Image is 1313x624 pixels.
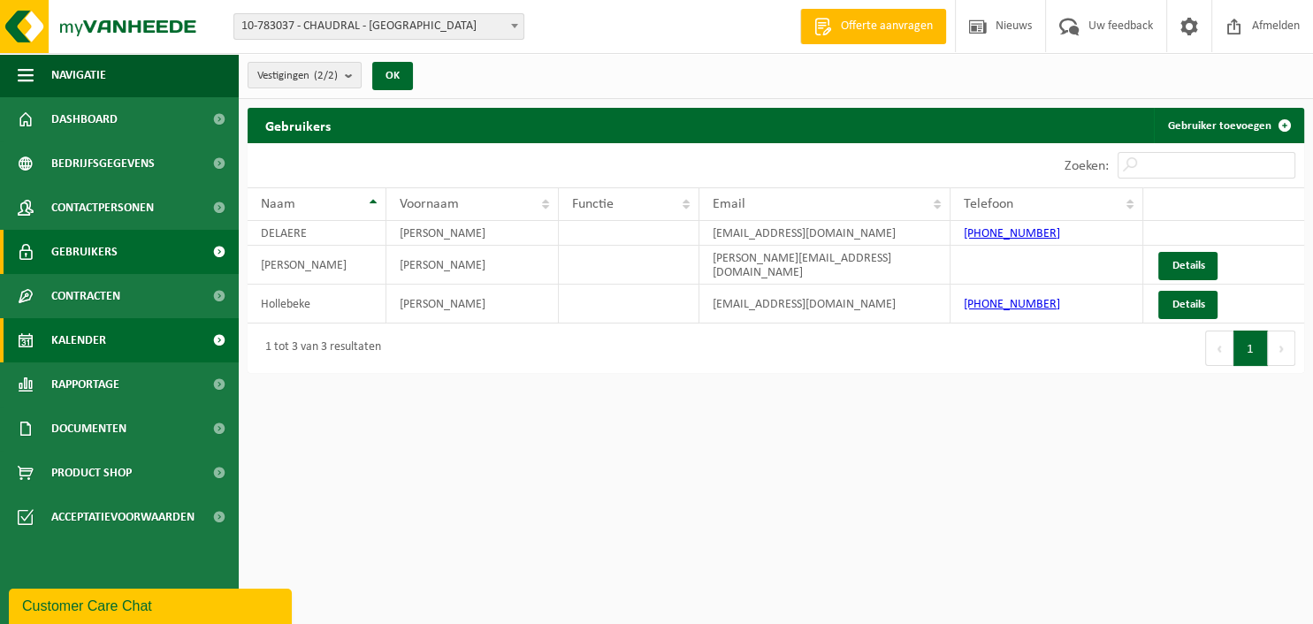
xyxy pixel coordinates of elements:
span: 10-783037 - CHAUDRAL - GENT [233,13,524,40]
button: Previous [1205,331,1233,366]
td: DELAERE [248,221,386,246]
td: [PERSON_NAME][EMAIL_ADDRESS][DOMAIN_NAME] [699,246,951,285]
td: [PERSON_NAME] [386,246,558,285]
a: [PHONE_NUMBER] [964,298,1060,311]
label: Zoeken: [1065,159,1109,173]
span: Telefoon [964,197,1013,211]
span: Offerte aanvragen [836,18,937,35]
span: Functie [572,197,614,211]
td: [PERSON_NAME] [386,221,558,246]
button: Next [1268,331,1295,366]
a: [PHONE_NUMBER] [964,227,1060,240]
td: [PERSON_NAME] [386,285,558,323]
span: 10-783037 - CHAUDRAL - GENT [234,14,523,39]
span: Vestigingen [257,63,338,89]
td: [PERSON_NAME] [248,246,386,285]
button: Vestigingen(2/2) [248,62,362,88]
button: OK [372,62,413,90]
span: Kalender [51,318,106,362]
count: (2/2) [314,70,338,81]
iframe: chat widget [9,585,295,624]
td: [EMAIL_ADDRESS][DOMAIN_NAME] [699,221,951,246]
span: Dashboard [51,97,118,141]
button: 1 [1233,331,1268,366]
span: Navigatie [51,53,106,97]
span: Email [713,197,745,211]
span: Gebruikers [51,230,118,274]
span: Documenten [51,407,126,451]
span: Voornaam [400,197,459,211]
h2: Gebruikers [248,108,348,142]
a: Details [1158,252,1218,280]
span: Rapportage [51,362,119,407]
a: Offerte aanvragen [800,9,946,44]
span: Bedrijfsgegevens [51,141,155,186]
td: [EMAIL_ADDRESS][DOMAIN_NAME] [699,285,951,323]
a: Gebruiker toevoegen [1154,108,1302,143]
td: Hollebeke [248,285,386,323]
span: Contracten [51,274,120,318]
span: Naam [261,197,295,211]
span: Acceptatievoorwaarden [51,495,195,539]
div: 1 tot 3 van 3 resultaten [256,332,381,364]
span: Contactpersonen [51,186,154,230]
span: Product Shop [51,451,132,495]
a: Details [1158,291,1218,319]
